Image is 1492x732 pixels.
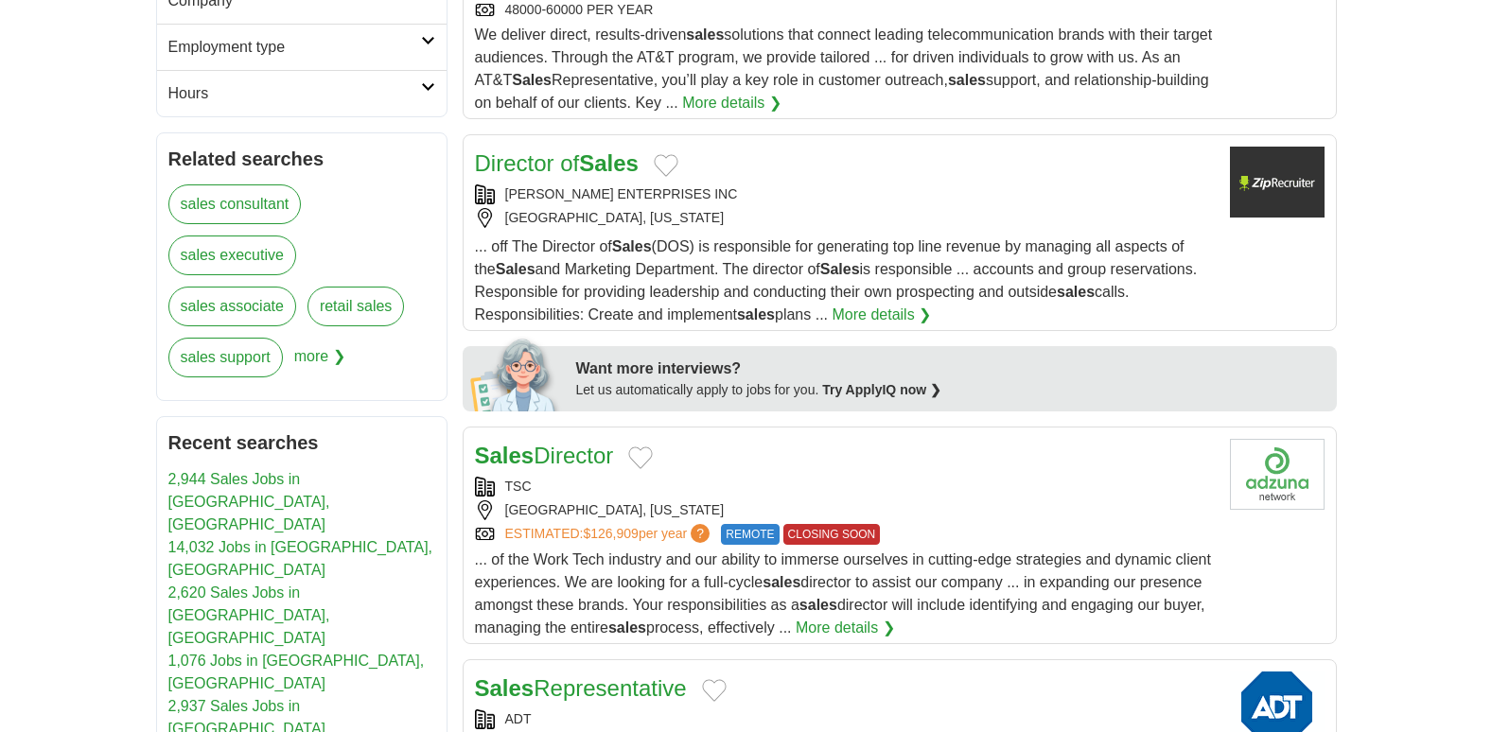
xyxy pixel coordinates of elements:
[948,72,986,88] strong: sales
[512,72,552,88] strong: Sales
[654,154,678,177] button: Add to favorite jobs
[783,524,881,545] span: CLOSING SOON
[168,539,433,578] a: 14,032 Jobs in [GEOGRAPHIC_DATA], [GEOGRAPHIC_DATA]
[820,261,860,277] strong: Sales
[475,184,1215,204] div: [PERSON_NAME] ENTERPRISES INC
[475,443,535,468] strong: Sales
[475,551,1211,636] span: ... of the Work Tech industry and our ability to immerse ourselves in cutting-edge strategies and...
[608,619,646,636] strong: sales
[168,82,421,105] h2: Hours
[682,92,781,114] a: More details ❯
[583,526,638,541] span: $126,909
[702,679,727,702] button: Add to favorite jobs
[1057,284,1095,300] strong: sales
[737,306,775,322] strong: sales
[168,338,283,377] a: sales support
[168,36,421,59] h2: Employment type
[475,150,639,176] a: Director ofSales
[168,235,296,275] a: sales executive
[628,446,653,469] button: Add to favorite jobs
[168,145,435,173] h2: Related searches
[496,261,535,277] strong: Sales
[799,597,837,613] strong: sales
[475,238,1198,322] span: ... off The Director of (DOS) is responsible for generating top line revenue by managing all aspe...
[157,70,447,116] a: Hours
[1230,147,1325,218] img: Company logo
[168,428,435,457] h2: Recent searches
[475,477,1215,497] div: TSC
[168,184,302,224] a: sales consultant
[475,26,1213,111] span: We deliver direct, results-driven solutions that connect leading telecommunication brands with th...
[579,150,639,176] strong: Sales
[168,584,330,646] a: 2,620 Sales Jobs in [GEOGRAPHIC_DATA], [GEOGRAPHIC_DATA]
[763,574,800,590] strong: sales
[505,711,532,726] a: ADT
[157,24,447,70] a: Employment type
[475,208,1215,228] div: [GEOGRAPHIC_DATA], [US_STATE]
[833,304,932,326] a: More details ❯
[168,287,296,326] a: sales associate
[168,471,330,532] a: 2,944 Sales Jobs in [GEOGRAPHIC_DATA], [GEOGRAPHIC_DATA]
[475,443,614,468] a: SalesDirector
[576,357,1325,380] div: Want more interviews?
[612,238,652,254] strong: Sales
[721,524,779,545] span: REMOTE
[576,380,1325,400] div: Let us automatically apply to jobs for you.
[475,675,535,701] strong: Sales
[691,524,710,543] span: ?
[505,524,714,545] a: ESTIMATED:$126,909per year?
[686,26,724,43] strong: sales
[168,653,425,691] a: 1,076 Jobs in [GEOGRAPHIC_DATA], [GEOGRAPHIC_DATA]
[796,617,895,639] a: More details ❯
[470,336,562,411] img: apply-iq-scientist.png
[822,382,941,397] a: Try ApplyIQ now ❯
[475,675,687,701] a: SalesRepresentative
[1230,439,1325,510] img: Company logo
[307,287,404,326] a: retail sales
[294,338,345,389] span: more ❯
[475,500,1215,520] div: [GEOGRAPHIC_DATA], [US_STATE]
